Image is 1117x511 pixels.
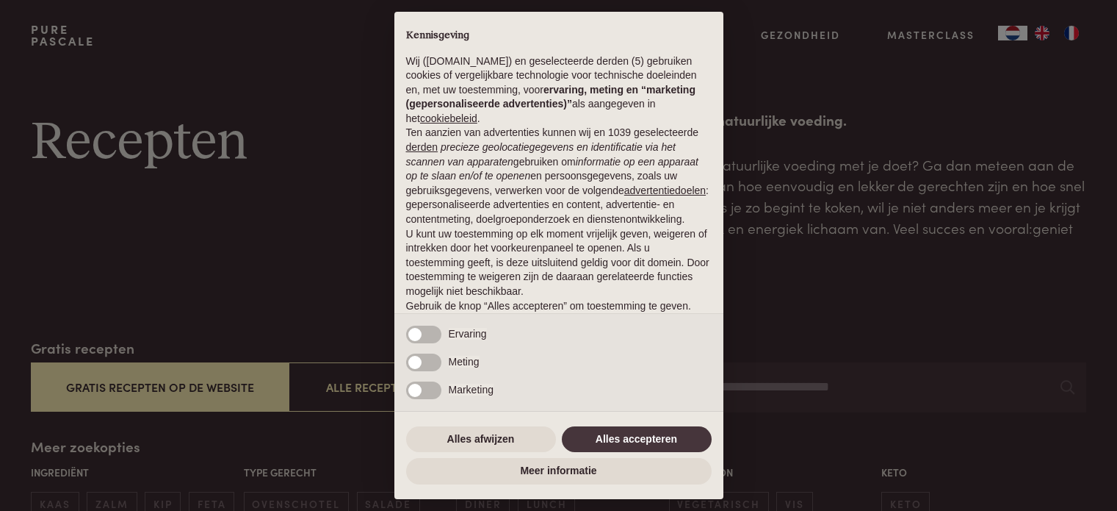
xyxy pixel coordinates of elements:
[406,29,712,43] h2: Kennisgeving
[562,426,712,453] button: Alles accepteren
[406,299,712,343] p: Gebruik de knop “Alles accepteren” om toestemming te geven. Gebruik de knop “Alles afwijzen” om d...
[406,54,712,126] p: Wij ([DOMAIN_NAME]) en geselecteerde derden (5) gebruiken cookies of vergelijkbare technologie vo...
[406,458,712,485] button: Meer informatie
[406,84,695,110] strong: ervaring, meting en “marketing (gepersonaliseerde advertenties)”
[406,156,699,182] em: informatie op een apparaat op te slaan en/of te openen
[406,126,712,226] p: Ten aanzien van advertenties kunnen wij en 1039 geselecteerde gebruiken om en persoonsgegevens, z...
[406,140,438,155] button: derden
[449,384,494,396] span: Marketing
[449,328,487,340] span: Ervaring
[624,184,706,199] button: advertentiedoelen
[449,356,480,368] span: Meting
[406,227,712,299] p: U kunt uw toestemming op elk moment vrijelijk geven, weigeren of intrekken door het voorkeurenpan...
[406,426,556,453] button: Alles afwijzen
[420,112,477,124] a: cookiebeleid
[406,141,676,168] em: precieze geolocatiegegevens en identificatie via het scannen van apparaten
